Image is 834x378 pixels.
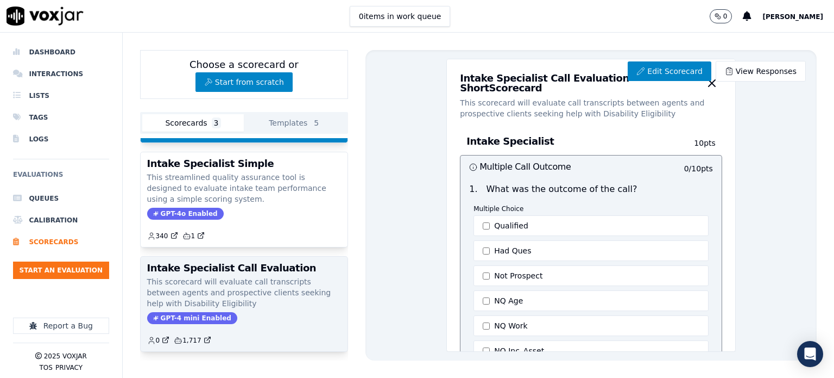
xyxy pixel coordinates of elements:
[182,232,205,240] a: 1
[674,138,715,148] p: 10 pts
[628,61,711,81] a: Edit Scorecard
[13,85,109,107] a: Lists
[147,232,182,240] button: 340
[13,262,109,279] button: Start an Evaluation
[147,312,237,324] span: GPT-4 mini Enabled
[473,290,709,311] button: NQ Age
[13,168,109,188] h6: Evaluations
[13,63,109,85] a: Interactions
[723,12,728,21] p: 0
[312,117,321,128] span: 5
[473,215,709,236] button: Qualified
[473,205,709,213] p: Multiple Choice
[466,134,674,148] h3: Intake Specialist
[147,208,224,220] span: GPT-4o Enabled
[13,188,109,209] a: Queues
[469,160,591,174] h3: Multiple Call Outcome
[40,363,53,372] button: TOS
[147,159,341,169] h3: Intake Specialist Simple
[460,97,722,119] p: This scorecard will evaluate call transcripts between agents and prospective clients seeking help...
[710,9,743,23] button: 0
[13,41,109,63] a: Dashboard
[486,183,637,196] p: What was the outcome of the call?
[13,209,109,231] a: Calibration
[473,265,709,286] button: Not Prospect
[147,276,341,309] p: This scorecard will evaluate call transcripts between agents and prospective clients seeking help...
[147,336,170,345] a: 0
[212,117,221,128] span: 3
[684,163,713,174] p: 0 / 10 pts
[147,172,341,205] p: This streamlined quality assurance tool is designed to evaluate intake team performance using a s...
[244,114,346,132] button: Templates
[140,50,348,99] div: Choose a scorecard or
[797,341,823,367] div: Open Intercom Messenger
[473,240,709,261] button: Had Ques
[762,13,823,21] span: [PERSON_NAME]
[13,107,109,128] a: Tags
[174,336,211,345] a: 1,717
[350,6,451,27] button: 0items in work queue
[147,263,341,273] h3: Intake Specialist Call Evaluation
[195,72,293,92] button: Start from scratch
[142,114,244,132] button: Scorecards
[473,315,709,336] button: NQ Work
[13,318,109,334] button: Report a Bug
[710,9,732,23] button: 0
[473,340,709,361] button: NQ Inc_Asset
[465,183,482,196] p: 1 .
[460,73,702,93] h3: Intake Specialist Call Evaluation Short Scorecard
[716,61,806,82] a: View Responses
[147,232,178,240] a: 340
[7,7,84,26] img: voxjar logo
[13,231,109,253] a: Scorecards
[13,128,109,150] a: Logs
[44,352,87,361] p: 2025 Voxjar
[147,336,174,345] button: 0
[55,363,83,372] button: Privacy
[762,10,834,23] button: [PERSON_NAME]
